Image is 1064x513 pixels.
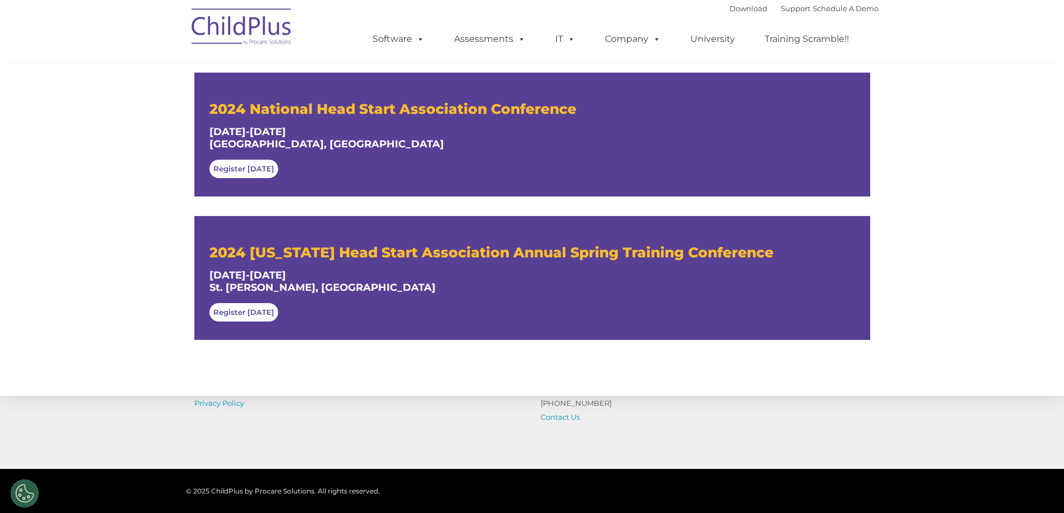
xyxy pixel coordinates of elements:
[729,4,879,13] font: |
[541,413,580,421] a: Contact Us
[186,487,380,495] span: © 2025 ChildPlus by Procare Solutions. All rights reserved.
[209,303,278,322] a: Register [DATE]
[11,480,39,507] button: Cookies Settings
[781,4,810,13] a: Support
[813,4,879,13] a: Schedule A Demo
[361,28,436,50] a: Software
[209,100,855,117] h3: 2024 National Head Start Association Conference
[194,399,244,407] a: Privacy Policy
[544,28,586,50] a: IT
[753,28,860,50] a: Training Scramble!!
[209,126,855,150] h4: [DATE]-[DATE] [GEOGRAPHIC_DATA], [GEOGRAPHIC_DATA]
[443,28,537,50] a: Assessments
[186,1,298,56] img: ChildPlus by Procare Solutions
[209,160,278,178] a: Register [DATE]
[679,28,746,50] a: University
[209,244,855,261] h3: 2024 [US_STATE] Head Start Association Annual Spring Training Conference
[594,28,672,50] a: Company
[209,269,855,294] h4: [DATE]-[DATE] St. [PERSON_NAME], [GEOGRAPHIC_DATA]
[729,4,767,13] a: Download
